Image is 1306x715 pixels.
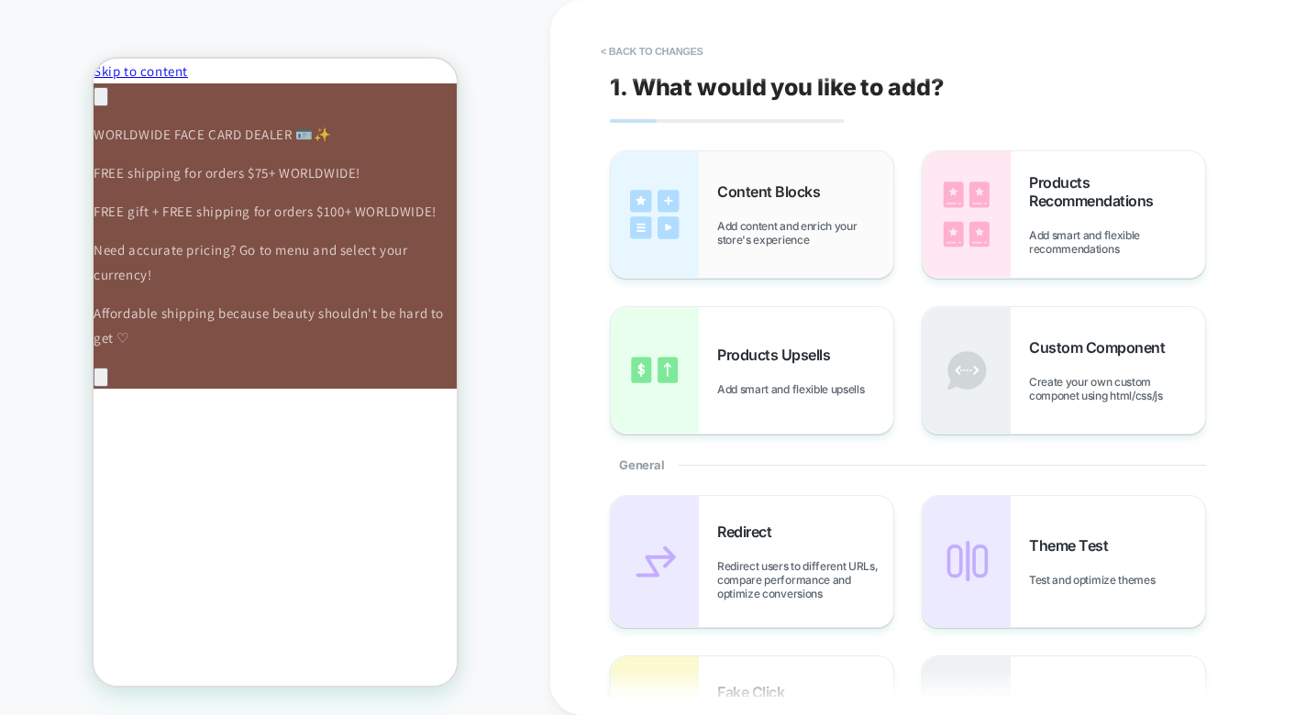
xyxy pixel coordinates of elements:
span: Theme Test [1029,536,1117,555]
summary: Menu [28,509,46,583]
div: General [610,434,1206,495]
span: 1. What would you like to add? [610,73,944,101]
span: Test and optimize themes [1029,573,1164,587]
span: Add smart and flexible upsells [717,382,873,396]
span: Products Upsells [717,346,839,364]
span: Add content and enrich your store's experience [717,219,893,247]
button: < Back to changes [592,37,713,66]
span: Add smart and flexible recommendations [1029,228,1205,256]
span: Content Blocks [717,182,829,201]
span: Redirect users to different URLs, compare performance and optimize conversions [717,559,893,600]
span: Redirect [717,522,780,541]
span: Fake Click [717,683,793,701]
span: Custom Component [1029,338,1174,357]
span: Create your own custom componet using html/css/js [1029,375,1205,402]
span: Products Recommendations [1029,173,1205,210]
